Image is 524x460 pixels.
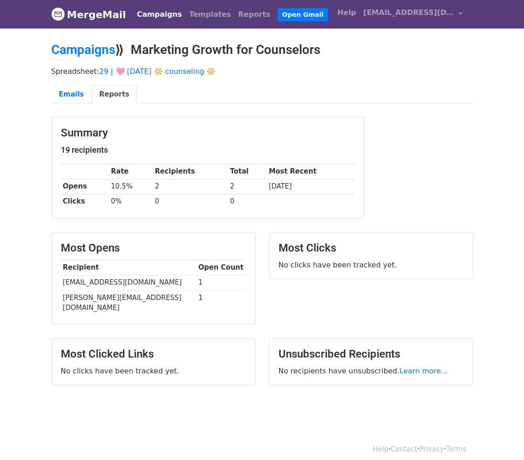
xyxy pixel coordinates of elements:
[196,290,246,315] td: 1
[92,85,137,104] a: Reports
[196,275,246,290] td: 1
[373,445,388,453] a: Help
[279,260,464,270] p: No clicks have been tracked yet.
[109,164,153,179] th: Rate
[152,194,228,209] td: 0
[61,242,246,255] h3: Most Opens
[228,194,266,209] td: 0
[51,42,473,58] h2: ⟫ Marketing Growth for Counselors
[61,348,246,361] h3: Most Clicked Links
[391,445,417,453] a: Contact
[360,4,466,25] a: [EMAIL_ADDRESS][DOMAIN_NAME]
[279,348,464,361] h3: Unsubscribed Recipients
[152,164,228,179] th: Recipients
[109,194,153,209] td: 0%
[51,67,473,76] p: Spreadsheet:
[279,242,464,255] h3: Most Clicks
[51,7,65,21] img: MergeMail logo
[152,179,228,194] td: 2
[228,179,266,194] td: 2
[400,367,448,375] a: Learn more...
[61,290,196,315] td: [PERSON_NAME][EMAIL_ADDRESS][DOMAIN_NAME]
[479,416,524,460] iframe: Chat Widget
[363,7,454,18] span: [EMAIL_ADDRESS][DOMAIN_NAME]
[61,194,109,209] th: Clicks
[133,5,186,24] a: Campaigns
[99,67,216,76] a: 29 | 🩷 [DATE] 🔆 counseling 🔆
[419,445,444,453] a: Privacy
[446,445,466,453] a: Terms
[51,42,115,57] a: Campaigns
[267,164,355,179] th: Most Recent
[61,145,355,155] h5: 19 recipients
[61,126,355,140] h3: Summary
[61,179,109,194] th: Opens
[267,179,355,194] td: [DATE]
[61,260,196,275] th: Recipient
[61,275,196,290] td: [EMAIL_ADDRESS][DOMAIN_NAME]
[51,5,126,24] a: MergeMail
[109,179,153,194] td: 10.5%
[228,164,266,179] th: Total
[334,4,360,22] a: Help
[279,366,464,376] p: No recipients have unsubscribed.
[196,260,246,275] th: Open Count
[235,5,274,24] a: Reports
[61,366,246,376] p: No clicks have been tracked yet.
[51,85,92,104] a: Emails
[186,5,235,24] a: Templates
[278,8,328,21] a: Open Gmail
